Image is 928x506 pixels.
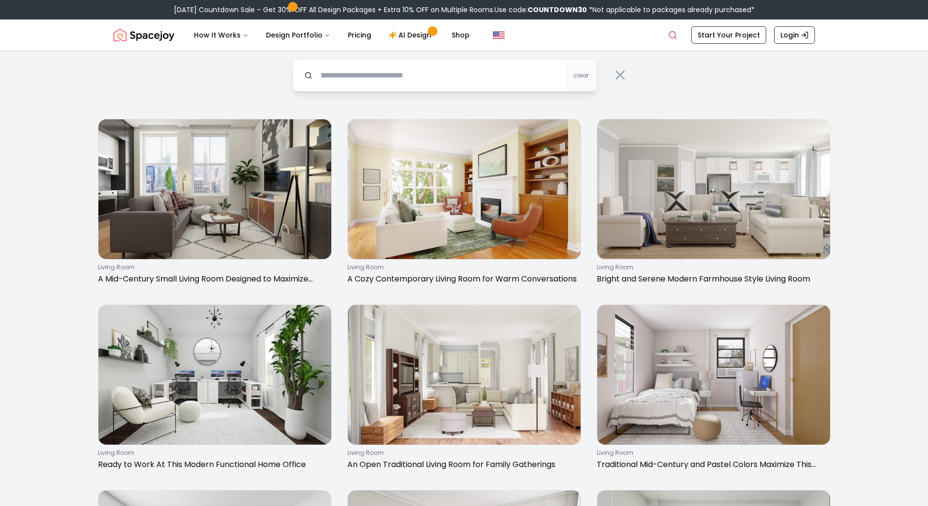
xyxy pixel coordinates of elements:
[114,25,174,45] a: Spacejoy
[381,25,442,45] a: AI Design
[691,26,766,44] a: Start Your Project
[347,304,581,474] a: An Open Traditional Living Room for Family Gatheringsliving roomAn Open Traditional Living Room f...
[114,25,174,45] img: Spacejoy Logo
[597,304,831,474] a: Traditional Mid-Century and Pastel Colors Maximize This Small Bedroomliving roomTraditional Mid-C...
[174,5,755,15] div: [DATE] Countdown Sale – Get 30% OFF All Design Packages + Extra 10% OFF on Multiple Rooms.
[528,5,587,15] b: COUNTDOWN30
[597,273,827,285] p: Bright and Serene Modern Farmhouse Style Living Room
[573,72,588,79] span: clear
[98,305,331,445] img: Ready to Work At This Modern Functional Home Office
[186,25,256,45] button: How It Works
[587,5,755,15] span: *Not applicable to packages already purchased*
[98,459,328,470] p: Ready to Work At This Modern Functional Home Office
[98,119,331,259] img: A Mid-Century Small Living Room Designed to Maximize Space
[347,273,577,285] p: A Cozy Contemporary Living Room for Warm Conversations
[597,263,827,271] p: living room
[444,25,477,45] a: Shop
[186,25,477,45] nav: Main
[494,5,587,15] span: Use code:
[566,59,597,92] button: clear
[348,119,581,259] img: A Cozy Contemporary Living Room for Warm Conversations
[493,29,505,41] img: United States
[347,119,581,289] a: A Cozy Contemporary Living Room for Warm Conversationsliving roomA Cozy Contemporary Living Room ...
[347,263,577,271] p: living room
[597,449,827,457] p: living room
[258,25,338,45] button: Design Portfolio
[774,26,815,44] a: Login
[98,273,328,285] p: A Mid-Century Small Living Room Designed to Maximize Space
[597,305,830,445] img: Traditional Mid-Century and Pastel Colors Maximize This Small Bedroom
[597,119,830,259] img: Bright and Serene Modern Farmhouse Style Living Room
[340,25,379,45] a: Pricing
[98,119,332,289] a: A Mid-Century Small Living Room Designed to Maximize Spaceliving roomA Mid-Century Small Living R...
[348,305,581,445] img: An Open Traditional Living Room for Family Gatherings
[597,459,827,470] p: Traditional Mid-Century and Pastel Colors Maximize This Small Bedroom
[114,19,815,51] nav: Global
[98,263,328,271] p: living room
[347,459,577,470] p: An Open Traditional Living Room for Family Gatherings
[98,449,328,457] p: living room
[347,449,577,457] p: living room
[98,304,332,474] a: Ready to Work At This Modern Functional Home Officeliving roomReady to Work At This Modern Functi...
[597,119,831,289] a: Bright and Serene Modern Farmhouse Style Living Room living roomBright and Serene Modern Farmhous...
